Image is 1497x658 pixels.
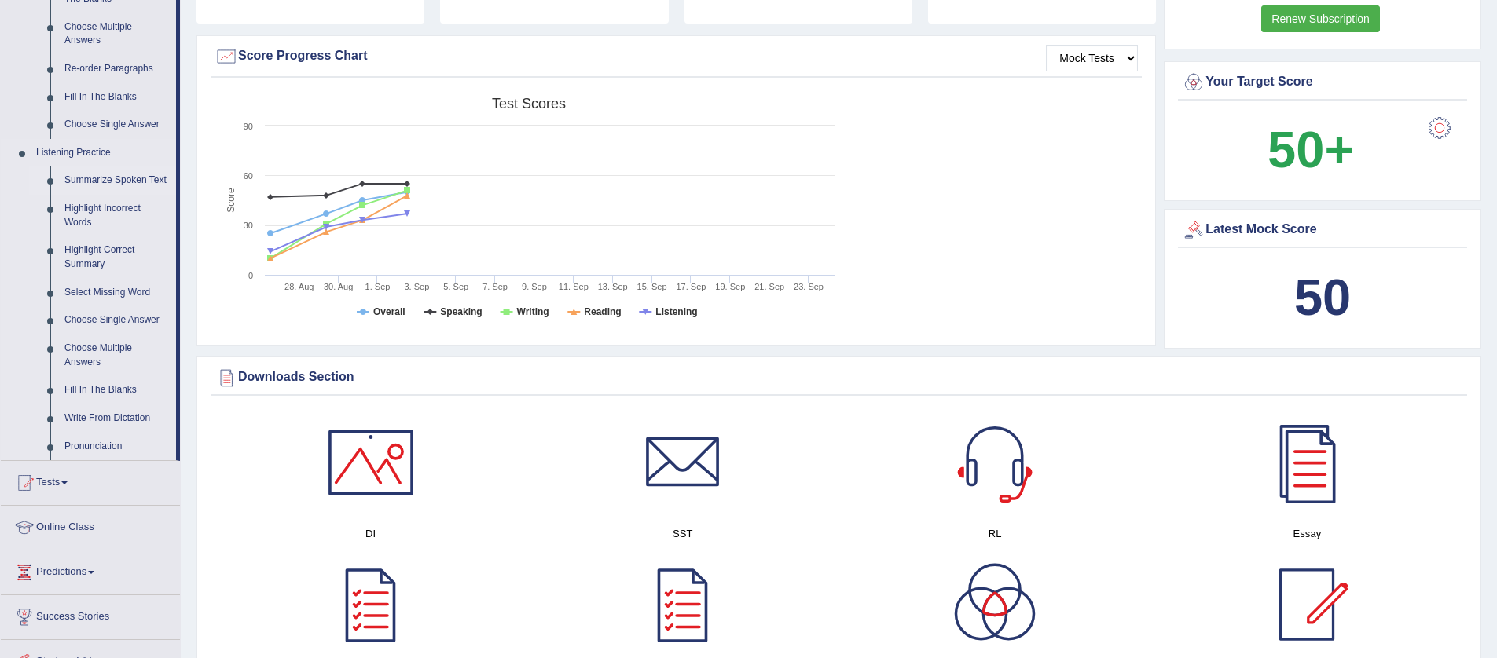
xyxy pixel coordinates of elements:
a: Listening Practice [29,139,176,167]
a: Pronunciation [57,433,176,461]
h4: SST [534,525,831,542]
h4: Essay [1159,525,1455,542]
h4: DI [222,525,519,542]
div: Your Target Score [1182,71,1463,94]
tspan: Reading [584,306,621,317]
tspan: 15. Sep [637,282,667,291]
a: Select Missing Word [57,279,176,307]
a: Predictions [1,550,180,590]
a: Summarize Spoken Text [57,166,176,195]
a: Choose Single Answer [57,111,176,139]
tspan: 13. Sep [598,282,628,291]
a: Write From Dictation [57,404,176,433]
tspan: 1. Sep [365,282,391,291]
tspan: Score [226,188,237,213]
tspan: 30. Aug [324,282,353,291]
div: Latest Mock Score [1182,218,1463,242]
tspan: 17. Sep [676,282,706,291]
a: Fill In The Blanks [57,83,176,111]
text: 0 [248,271,253,280]
a: Choose Multiple Answers [57,13,176,55]
b: 50 [1294,269,1351,326]
h4: RL [847,525,1143,542]
tspan: Speaking [440,306,482,317]
tspan: 28. Aug [284,282,314,291]
tspan: Overall [373,306,405,317]
a: Fill In The Blanks [57,376,176,404]
tspan: 9. Sep [522,282,547,291]
tspan: 19. Sep [715,282,745,291]
tspan: Writing [517,306,549,317]
text: 60 [244,171,253,181]
b: 50+ [1268,121,1354,178]
a: Online Class [1,506,180,545]
tspan: 7. Sep [482,282,508,291]
text: 30 [244,221,253,230]
tspan: 5. Sep [443,282,468,291]
tspan: 11. Sep [559,282,589,291]
tspan: Test scores [492,96,566,111]
a: Choose Multiple Answers [57,334,176,376]
div: Score Progress Chart [215,45,1138,68]
div: Downloads Section [215,366,1463,389]
a: Highlight Correct Summary [57,236,176,278]
a: Renew Subscription [1261,5,1380,32]
a: Re-order Paragraphs [57,55,176,83]
tspan: 3. Sep [404,282,429,291]
a: Highlight Incorrect Words [57,195,176,236]
tspan: 23. Sep [794,282,824,291]
a: Success Stories [1,595,180,634]
tspan: 21. Sep [754,282,784,291]
text: 90 [244,122,253,131]
tspan: Listening [655,306,697,317]
a: Tests [1,461,180,500]
a: Choose Single Answer [57,306,176,334]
